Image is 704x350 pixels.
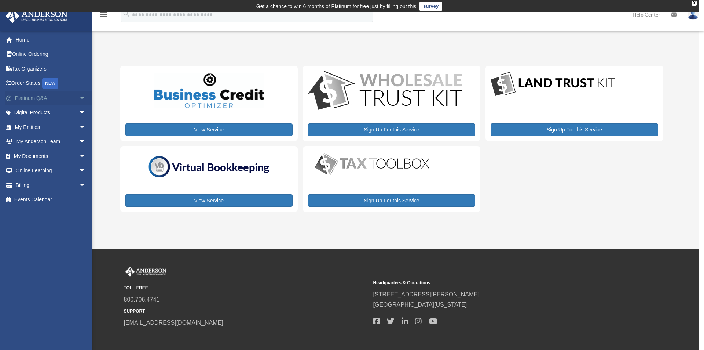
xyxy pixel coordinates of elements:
[124,284,368,292] small: TOLL FREE
[5,47,97,62] a: Online Ordering
[5,149,97,163] a: My Documentsarrow_drop_down
[79,134,93,149] span: arrow_drop_down
[124,267,168,277] img: Anderson Advisors Platinum Portal
[79,120,93,135] span: arrow_drop_down
[308,123,475,136] a: Sign Up For this Service
[5,134,97,149] a: My Anderson Teamarrow_drop_down
[5,105,93,120] a: Digital Productsarrow_drop_down
[373,279,617,287] small: Headquarters & Operations
[5,163,97,178] a: Online Learningarrow_drop_down
[419,2,442,11] a: survey
[125,123,293,136] a: View Service
[256,2,417,11] div: Get a chance to win 6 months of Platinum for free just by filling out this
[3,9,70,23] img: Anderson Advisors Platinum Portal
[5,76,97,91] a: Order StatusNEW
[491,71,615,98] img: LandTrust_lgo-1.jpg
[308,194,475,207] a: Sign Up For this Service
[99,10,108,19] i: menu
[373,302,467,308] a: [GEOGRAPHIC_DATA][US_STATE]
[42,78,58,89] div: NEW
[79,105,93,120] span: arrow_drop_down
[5,32,97,47] a: Home
[122,10,131,18] i: search
[124,296,160,303] a: 800.706.4741
[373,291,480,297] a: [STREET_ADDRESS][PERSON_NAME]
[692,1,697,6] div: close
[124,320,223,326] a: [EMAIL_ADDRESS][DOMAIN_NAME]
[5,192,97,207] a: Events Calendar
[687,9,698,20] img: User Pic
[79,178,93,193] span: arrow_drop_down
[308,151,436,177] img: taxtoolbox_new-1.webp
[124,307,368,315] small: SUPPORT
[5,91,97,105] a: Platinum Q&Aarrow_drop_down
[308,71,462,112] img: WS-Trust-Kit-lgo-1.jpg
[79,149,93,164] span: arrow_drop_down
[79,91,93,106] span: arrow_drop_down
[491,123,658,136] a: Sign Up For this Service
[5,120,97,134] a: My Entitiesarrow_drop_down
[5,178,97,192] a: Billingarrow_drop_down
[99,13,108,19] a: menu
[125,194,293,207] a: View Service
[79,163,93,178] span: arrow_drop_down
[5,61,97,76] a: Tax Organizers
